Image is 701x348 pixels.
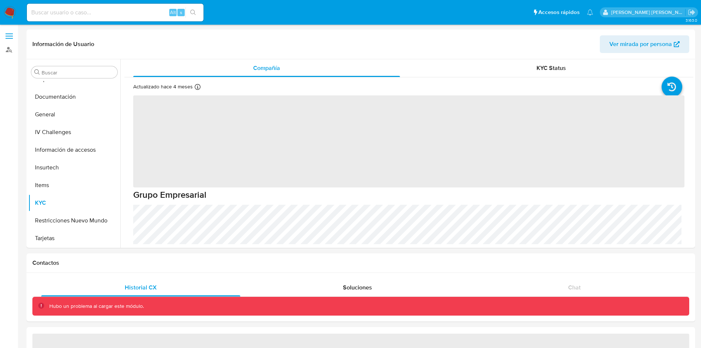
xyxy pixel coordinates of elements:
span: Alt [170,9,176,16]
button: IV Challenges [28,123,120,141]
button: search-icon [185,7,201,18]
span: Accesos rápidos [538,8,580,16]
input: Buscar usuario o caso... [27,8,203,17]
span: s [180,9,182,16]
input: Buscar [42,69,114,76]
span: Ver mirada por persona [609,35,672,53]
button: General [28,106,120,123]
button: Tarjetas [28,229,120,247]
p: ext_jesssali@mercadolibre.com.mx [611,9,686,16]
button: Ver mirada por persona [600,35,689,53]
a: Notificaciones [587,9,593,15]
span: Chat [568,283,581,292]
span: Soluciones [343,283,372,292]
button: Información de accesos [28,141,120,159]
p: Actualizado hace 4 meses [133,83,193,90]
button: Items [28,176,120,194]
button: Restricciones Nuevo Mundo [28,212,120,229]
span: Compañía [253,64,280,72]
button: Documentación [28,88,120,106]
h1: Grupo Empresarial [133,189,684,200]
h6: Estructura corporativa [133,246,684,257]
h1: Información de Usuario [32,41,94,48]
button: KYC [28,194,120,212]
span: Historial CX [125,283,157,292]
h1: Contactos [32,259,689,267]
button: Insurtech [28,159,120,176]
span: ‌ [133,95,684,187]
button: Buscar [34,69,40,75]
p: Hubo un problema al cargar este módulo. [49,303,144,310]
span: KYC Status [537,64,566,72]
a: Salir [688,8,695,16]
